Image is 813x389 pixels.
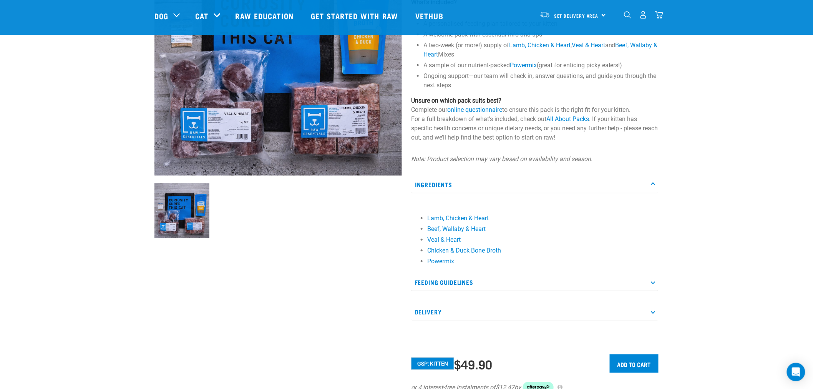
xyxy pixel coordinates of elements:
p: Delivery [411,303,659,321]
img: van-moving.png [540,11,550,18]
img: home-icon-1@2x.png [624,11,631,18]
div: $49.90 [454,357,492,371]
li: A two-week (or more!) supply of , and Mixes [423,41,659,59]
p: Complete our to ensure this pack is the right fit for your kitten. For a full breakdown of what's... [411,96,659,142]
a: Powermix [510,62,537,69]
li: Ongoing support—our team will check in, answer questions, and guide you through the next steps [423,71,659,90]
a: Veal & Heart [572,42,605,49]
span: Set Delivery Area [554,14,599,17]
img: NSP Kitten Update [154,183,209,238]
p: Ingredients [411,176,659,193]
img: user.png [639,11,647,19]
a: Dog [154,10,168,22]
em: Note: Product selection may vary based on availability and season. [411,155,592,163]
a: Veal & Heart [427,236,461,243]
input: Add to cart [610,354,659,373]
a: Raw Education [228,0,303,31]
a: Powermix [427,258,454,265]
img: home-icon@2x.png [655,11,663,19]
p: Feeding Guidelines [411,274,659,291]
a: Vethub [408,0,453,31]
a: online questionnaire [447,106,502,113]
div: Open Intercom Messenger [787,363,805,381]
li: A sample of our nutrient-packed (great for enticing picky eaters!) [423,61,659,70]
a: Cat [195,10,208,22]
strong: Unsure on which pack suits best? [411,97,501,104]
a: Lamb, Chicken & Heart [427,214,489,222]
a: All About Packs [546,115,589,123]
a: Chicken & Duck Bone Broth [427,247,501,254]
a: Get started with Raw [303,0,408,31]
button: GSP: Kitten [411,357,454,370]
a: Lamb, Chicken & Heart [509,42,571,49]
a: Beef, Wallaby & Heart [427,225,486,233]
